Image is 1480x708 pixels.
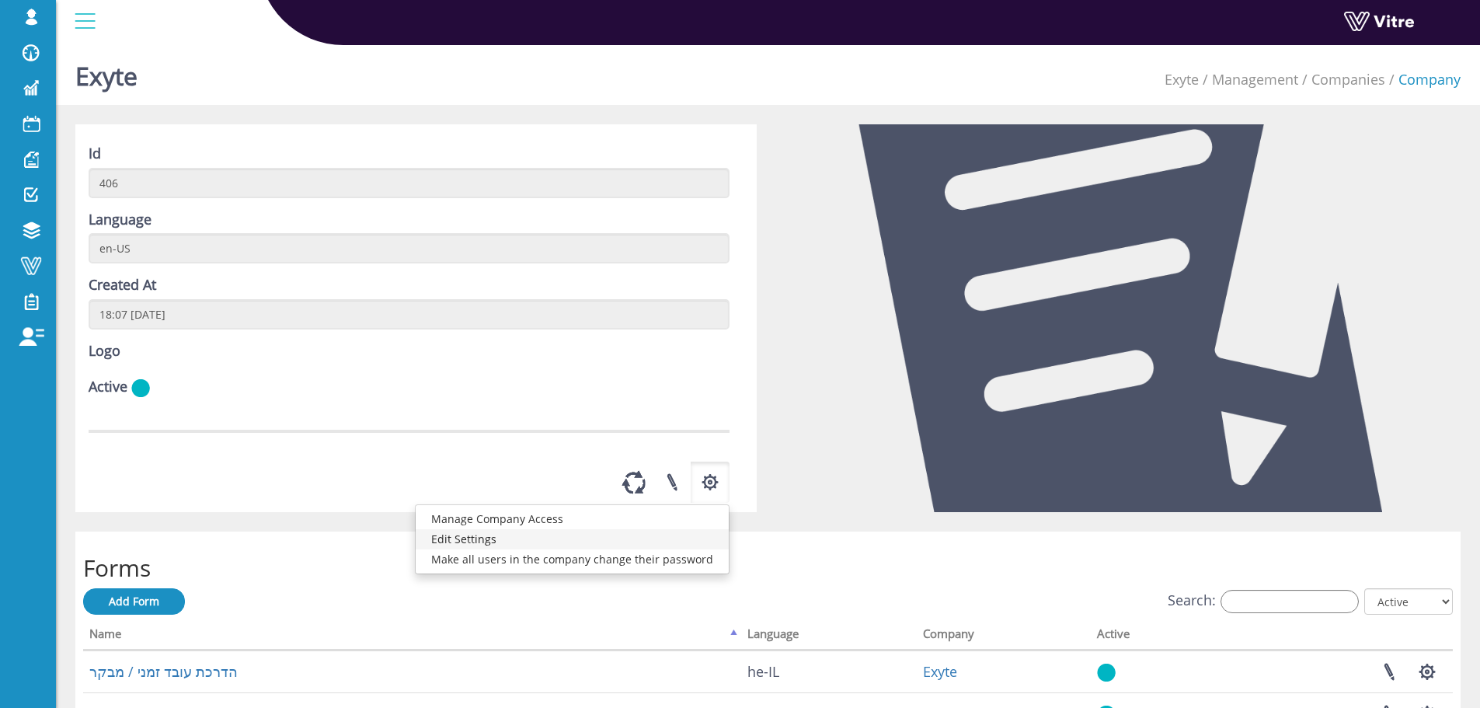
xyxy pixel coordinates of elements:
a: Edit Settings [416,529,729,549]
h1: Exyte [75,39,138,105]
label: Search: [1168,590,1359,613]
td: he-IL [741,650,917,692]
a: Companies [1311,70,1385,89]
li: Company [1385,70,1461,90]
label: Active [89,377,127,397]
label: Logo [89,341,120,361]
img: yes [1097,663,1116,682]
a: הדרכת עובד זמני / מבקר [89,662,238,681]
img: yes [131,378,150,398]
label: Language [89,210,151,230]
a: Make all users in the company change their password [416,549,729,570]
th: Active [1091,622,1212,651]
label: Created At [89,275,156,295]
h2: Forms [83,555,1453,581]
a: Exyte [1165,70,1199,89]
th: Language [741,622,917,651]
a: Exyte [923,662,957,681]
li: Management [1199,70,1298,90]
a: Add Form [83,588,185,615]
a: Manage Company Access [416,509,729,529]
th: Name: activate to sort column descending [83,622,741,651]
label: Id [89,144,101,164]
th: Company [917,622,1091,651]
input: Search: [1221,590,1359,613]
span: Add Form [109,594,159,609]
